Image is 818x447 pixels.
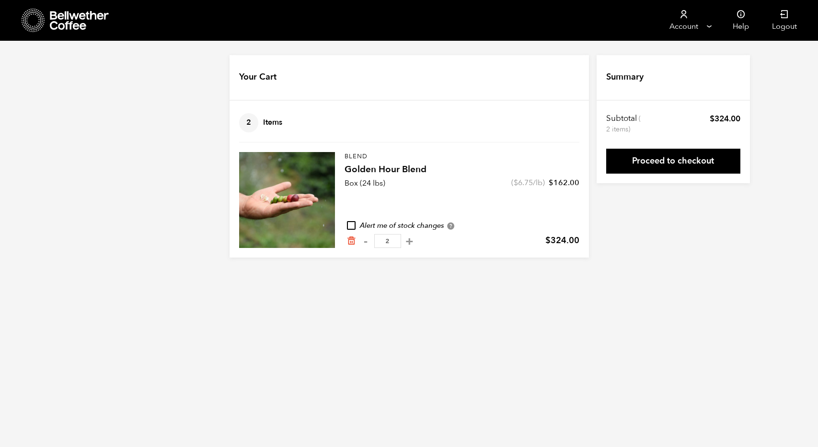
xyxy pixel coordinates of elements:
p: Box (24 lbs) [345,177,385,189]
span: $ [545,235,551,247]
a: Remove from cart [346,236,356,246]
bdi: 324.00 [545,235,579,247]
h4: Summary [606,71,644,83]
span: ( /lb) [511,177,545,188]
h4: Items [239,113,282,132]
button: - [360,236,372,246]
a: Proceed to checkout [606,149,740,174]
bdi: 324.00 [710,113,740,124]
bdi: 162.00 [549,177,579,188]
span: $ [514,177,518,188]
h4: Golden Hour Blend [345,163,579,176]
input: Qty [374,234,401,248]
h4: Your Cart [239,71,277,83]
bdi: 6.75 [514,177,533,188]
span: $ [549,177,553,188]
span: 2 [239,113,258,132]
button: + [403,236,415,246]
div: Alert me of stock changes [345,221,579,231]
p: Blend [345,152,579,162]
span: $ [710,113,714,124]
th: Subtotal [606,113,642,134]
